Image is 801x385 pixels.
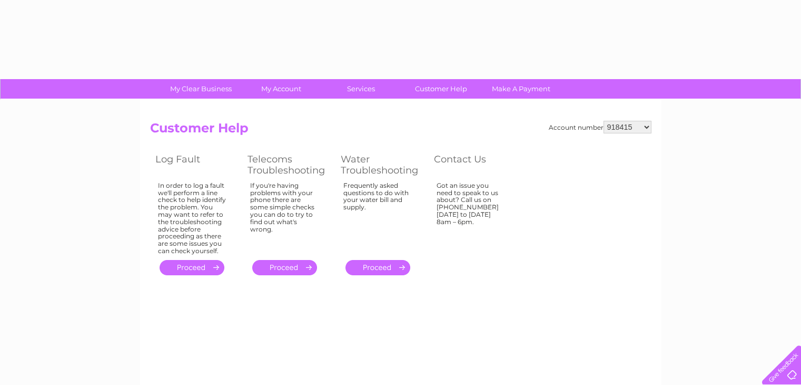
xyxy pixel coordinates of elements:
div: Frequently asked questions to do with your water bill and supply. [343,182,413,251]
a: Customer Help [398,79,484,99]
th: Contact Us [429,151,521,179]
a: Make A Payment [478,79,565,99]
div: If you're having problems with your phone there are some simple checks you can do to try to find ... [250,182,320,251]
th: Log Fault [150,151,242,179]
a: . [345,260,410,275]
div: Got an issue you need to speak to us about? Call us on [PHONE_NUMBER] [DATE] to [DATE] 8am – 6pm. [437,182,505,251]
a: Services [318,79,404,99]
div: In order to log a fault we'll perform a line check to help identify the problem. You may want to ... [158,182,226,255]
a: . [160,260,224,275]
div: Account number [549,121,651,133]
a: My Clear Business [157,79,244,99]
th: Telecoms Troubleshooting [242,151,335,179]
a: My Account [238,79,324,99]
th: Water Troubleshooting [335,151,429,179]
h2: Customer Help [150,121,651,141]
a: . [252,260,317,275]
